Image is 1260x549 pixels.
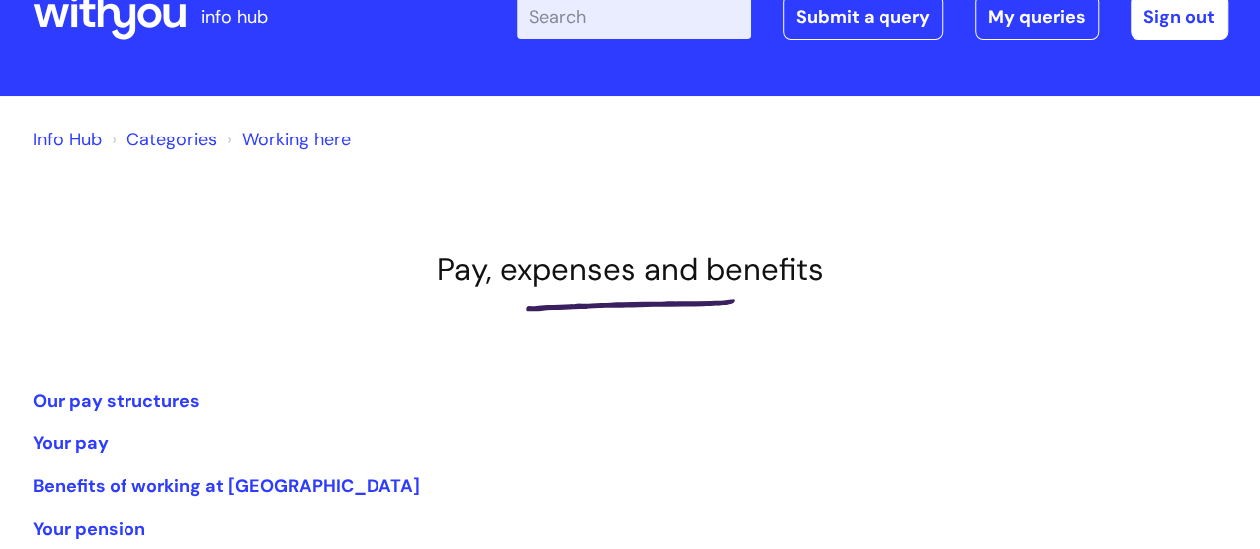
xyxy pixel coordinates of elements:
[33,251,1228,288] h1: Pay, expenses and benefits
[126,128,217,151] a: Categories
[201,1,268,33] p: info hub
[33,517,145,541] a: Your pension
[33,474,420,498] a: Benefits of working at [GEOGRAPHIC_DATA]
[222,124,351,155] li: Working here
[33,431,109,455] a: Your pay
[33,128,102,151] a: Info Hub
[242,128,351,151] a: Working here
[33,389,200,412] a: Our pay structures
[107,124,217,155] li: Solution home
